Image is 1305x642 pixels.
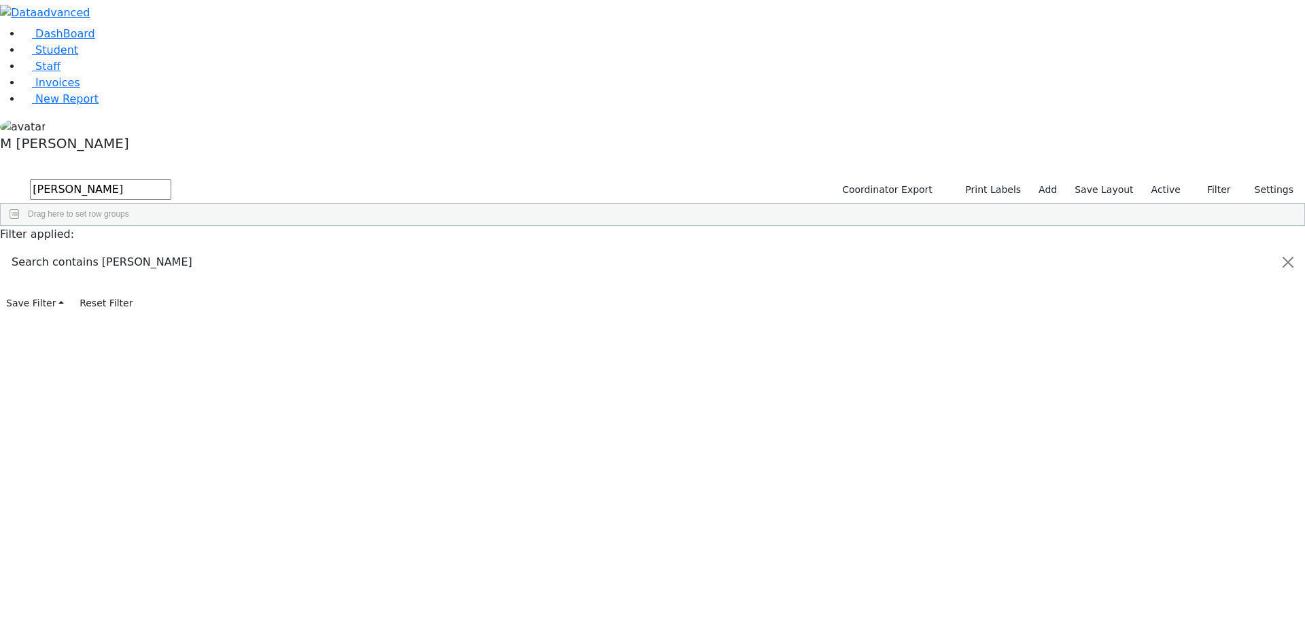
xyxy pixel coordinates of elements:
input: Search [30,179,171,200]
a: Student [22,43,78,56]
button: Coordinator Export [833,179,939,200]
label: Active [1145,179,1187,200]
button: Close [1272,243,1304,281]
span: Staff [35,60,60,73]
button: Settings [1237,179,1300,200]
button: Filter [1189,179,1237,200]
span: DashBoard [35,27,95,40]
span: Invoices [35,76,80,89]
a: New Report [22,92,99,105]
button: Print Labels [950,179,1027,200]
a: Add [1032,179,1063,200]
button: Save Layout [1068,179,1139,200]
span: Student [35,43,78,56]
a: Staff [22,60,60,73]
button: Reset Filter [73,293,139,314]
span: Drag here to set row groups [28,209,129,219]
a: DashBoard [22,27,95,40]
span: New Report [35,92,99,105]
a: Invoices [22,76,80,89]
